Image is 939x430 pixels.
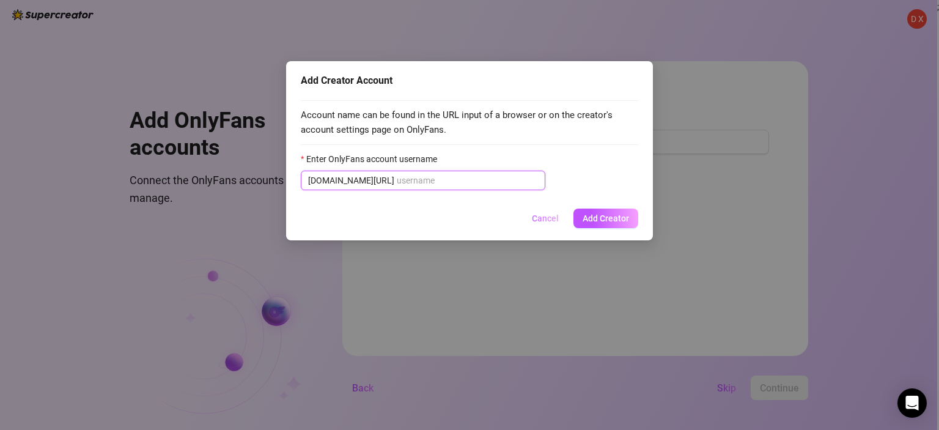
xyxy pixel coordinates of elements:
button: Cancel [522,209,569,228]
span: Account name can be found in the URL input of a browser or on the creator's account settings page... [301,108,638,137]
span: Cancel [532,213,559,223]
input: Enter OnlyFans account username [397,174,538,187]
label: Enter OnlyFans account username [301,152,445,166]
div: Open Intercom Messenger [897,388,927,418]
button: Add Creator [573,209,638,228]
div: Add Creator Account [301,73,638,88]
span: [DOMAIN_NAME][URL] [308,174,394,187]
span: Add Creator [583,213,629,223]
